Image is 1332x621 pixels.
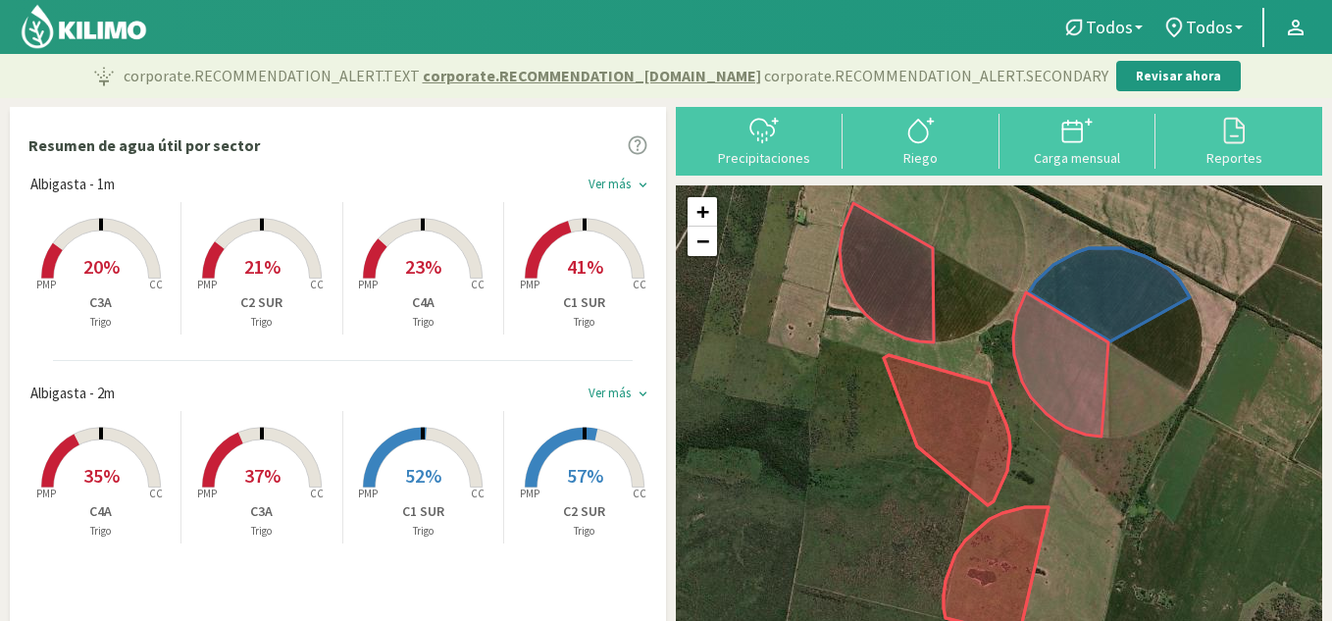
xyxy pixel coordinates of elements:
tspan: CC [149,278,163,291]
a: Zoom in [688,197,717,227]
tspan: PMP [35,278,55,291]
div: Riego [848,151,994,165]
span: 57% [567,463,603,488]
span: Albigasta - 1m [30,174,115,196]
button: Revisar ahora [1116,61,1241,92]
p: C3A [21,292,180,313]
span: corporate.RECOMMENDATION_[DOMAIN_NAME] [423,64,761,87]
p: Trigo [21,523,180,540]
tspan: PMP [197,487,217,500]
span: 21% [244,254,281,279]
p: C1 SUR [343,501,503,522]
button: Precipitaciones [686,114,843,166]
div: keyboard_arrow_down [636,178,650,192]
a: Zoom out [688,227,717,256]
tspan: PMP [520,278,539,291]
span: 20% [83,254,120,279]
p: C2 SUR [181,292,341,313]
img: Kilimo [20,3,148,50]
div: keyboard_arrow_down [636,387,650,401]
p: corporate.RECOMMENDATION_ALERT.TEXT [124,64,1108,87]
span: Todos [1086,17,1133,37]
p: C4A [343,292,503,313]
p: Trigo [504,314,665,331]
tspan: CC [471,278,485,291]
div: Ver más [589,177,631,192]
p: C1 SUR [504,292,665,313]
p: Trigo [181,314,341,331]
tspan: CC [310,278,324,291]
p: C2 SUR [504,501,665,522]
p: C4A [21,501,180,522]
tspan: CC [310,487,324,500]
span: Albigasta - 2m [30,383,115,405]
span: Todos [1186,17,1233,37]
p: Trigo [21,314,180,331]
div: Precipitaciones [692,151,837,165]
button: Riego [843,114,999,166]
tspan: CC [149,487,163,500]
span: 41% [567,254,603,279]
p: Trigo [181,523,341,540]
span: 35% [83,463,120,488]
tspan: PMP [520,487,539,500]
tspan: PMP [358,487,378,500]
p: Trigo [504,523,665,540]
tspan: CC [633,278,646,291]
span: 23% [405,254,441,279]
tspan: PMP [197,278,217,291]
div: Carga mensual [1005,151,1151,165]
tspan: CC [471,487,485,500]
tspan: PMP [35,487,55,500]
button: Carga mensual [999,114,1156,166]
p: Revisar ahora [1136,67,1221,86]
p: Resumen de agua útil por sector [28,133,260,157]
span: 52% [405,463,441,488]
button: Reportes [1155,114,1312,166]
span: corporate.RECOMMENDATION_ALERT.SECONDARY [764,64,1108,87]
p: C3A [181,501,341,522]
div: Reportes [1161,151,1306,165]
p: Trigo [343,523,503,540]
tspan: CC [633,487,646,500]
p: Trigo [343,314,503,331]
tspan: PMP [358,278,378,291]
div: Ver más [589,386,631,401]
span: 37% [244,463,281,488]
